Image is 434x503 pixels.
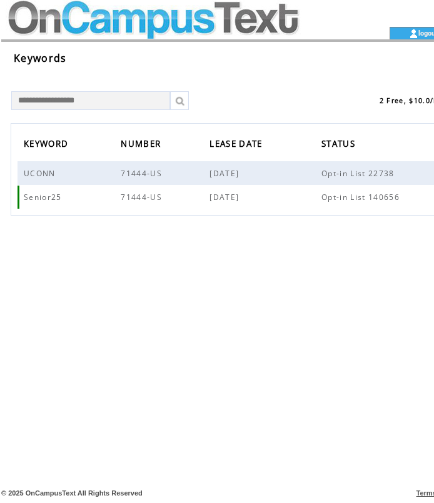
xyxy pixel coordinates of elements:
a: STATUS [321,135,361,156]
a: KEYWORD [24,135,74,156]
span: NUMBER [121,135,164,156]
span: LEASE DATE [209,135,265,156]
span: KEYWORD [24,135,71,156]
a: LEASE DATE [209,135,268,156]
span: [DATE] [209,192,242,202]
span: 71444-US [121,192,165,202]
span: Keywords [14,51,67,65]
span: Opt-in List 140656 [321,192,403,202]
span: © 2025 OnCampusText All Rights Reserved [1,489,143,497]
span: Senior25 [24,192,65,202]
span: STATUS [321,135,358,156]
span: Opt-in List 22738 [321,168,398,179]
span: 71444-US [121,168,165,179]
img: account_icon.gif [409,29,418,39]
span: UCONN [24,168,59,179]
span: [DATE] [209,168,242,179]
a: NUMBER [121,135,167,156]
